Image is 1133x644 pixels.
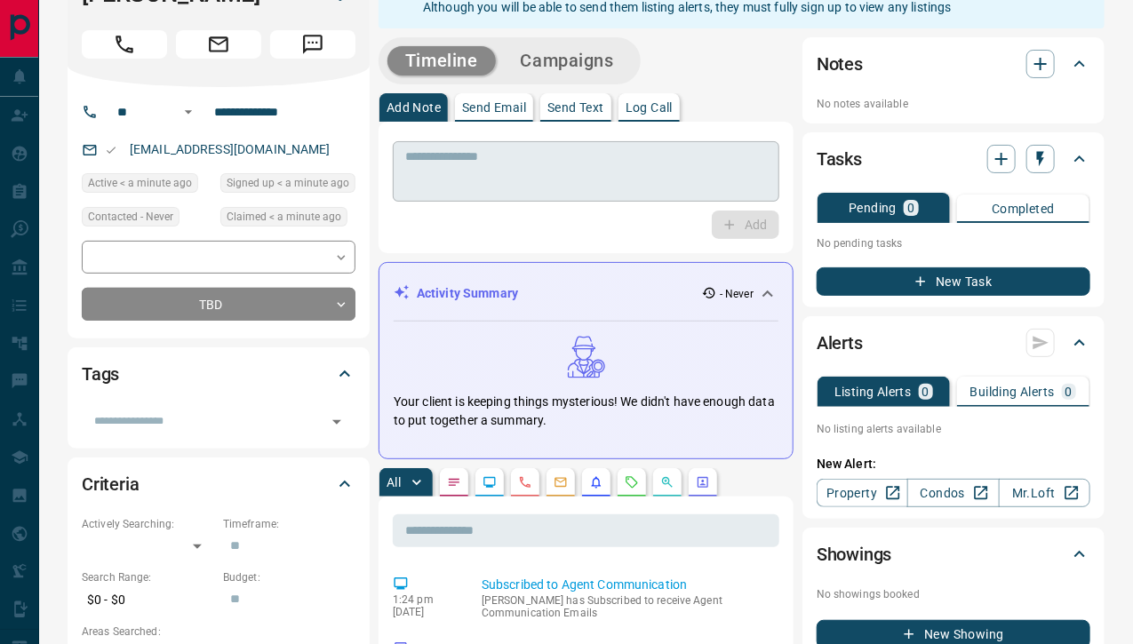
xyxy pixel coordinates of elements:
[223,569,355,585] p: Budget:
[503,46,632,76] button: Campaigns
[482,576,772,594] p: Subscribed to Agent Communication
[817,43,1090,85] div: Notes
[227,208,341,226] span: Claimed < a minute ago
[849,202,897,214] p: Pending
[999,479,1090,507] a: Mr.Loft
[817,479,908,507] a: Property
[82,516,214,532] p: Actively Searching:
[82,288,355,321] div: TBD
[82,470,140,498] h2: Criteria
[817,540,892,568] h2: Showings
[130,142,331,156] a: [EMAIL_ADDRESS][DOMAIN_NAME]
[82,463,355,505] div: Criteria
[105,144,117,156] svg: Email Valid
[817,329,863,357] h2: Alerts
[970,386,1055,398] p: Building Alerts
[834,386,912,398] p: Listing Alerts
[393,593,455,606] p: 1:24 pm
[817,230,1090,257] p: No pending tasks
[82,30,167,59] span: Call
[393,606,455,618] p: [DATE]
[817,533,1090,576] div: Showings
[1065,386,1073,398] p: 0
[625,475,639,489] svg: Requests
[462,101,526,114] p: Send Email
[82,360,119,388] h2: Tags
[220,173,355,198] div: Tue Sep 16 2025
[227,174,349,192] span: Signed up < a minute ago
[176,30,261,59] span: Email
[82,585,214,615] p: $0 - $0
[696,475,710,489] svg: Agent Actions
[817,50,863,78] h2: Notes
[817,96,1090,112] p: No notes available
[387,101,441,114] p: Add Note
[447,475,461,489] svg: Notes
[907,479,999,507] a: Condos
[82,624,355,640] p: Areas Searched:
[482,594,772,619] p: [PERSON_NAME] has Subscribed to receive Agent Communication Emails
[394,393,778,430] p: Your client is keeping things mysterious! We didn't have enough data to put together a summary.
[720,286,754,302] p: - Never
[626,101,673,114] p: Log Call
[817,586,1090,602] p: No showings booked
[223,516,355,532] p: Timeframe:
[178,101,199,123] button: Open
[817,267,1090,296] button: New Task
[518,475,532,489] svg: Calls
[589,475,603,489] svg: Listing Alerts
[817,455,1090,473] p: New Alert:
[922,386,930,398] p: 0
[394,277,778,310] div: Activity Summary- Never
[387,46,496,76] button: Timeline
[992,203,1055,215] p: Completed
[907,202,914,214] p: 0
[270,30,355,59] span: Message
[417,284,518,303] p: Activity Summary
[817,322,1090,364] div: Alerts
[82,569,214,585] p: Search Range:
[483,475,497,489] svg: Lead Browsing Activity
[554,475,568,489] svg: Emails
[547,101,604,114] p: Send Text
[660,475,674,489] svg: Opportunities
[324,409,349,434] button: Open
[82,353,355,395] div: Tags
[817,421,1090,437] p: No listing alerts available
[387,476,401,489] p: All
[817,145,862,173] h2: Tasks
[82,173,211,198] div: Tue Sep 16 2025
[817,138,1090,180] div: Tasks
[88,174,192,192] span: Active < a minute ago
[88,208,173,226] span: Contacted - Never
[220,207,355,232] div: Tue Sep 16 2025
